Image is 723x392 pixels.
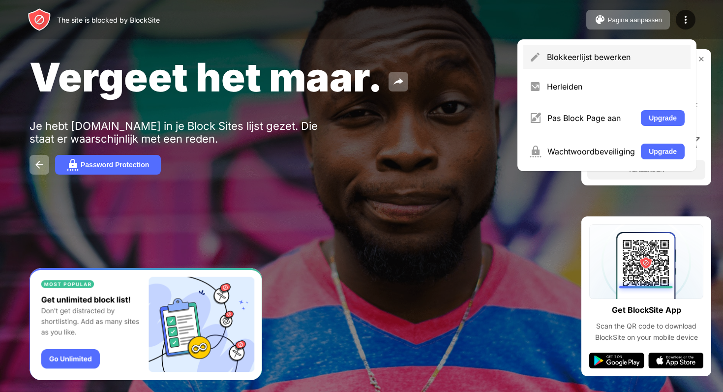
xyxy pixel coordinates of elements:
[589,353,644,368] img: google-play.svg
[586,10,670,30] button: Pagina aanpassen
[529,51,541,63] img: menu-pencil.svg
[648,353,703,368] img: app-store.svg
[33,159,45,171] img: back.svg
[57,16,160,24] div: The site is blocked by BlockSite
[529,112,542,124] img: menu-customize.svg
[547,52,685,62] div: Blokkeerlijst bewerken
[67,159,79,171] img: password.svg
[612,303,681,317] div: Get BlockSite App
[547,82,685,91] div: Herleiden
[641,144,685,159] button: Upgrade
[697,55,705,63] img: rate-us-close.svg
[529,146,542,157] img: menu-password.svg
[30,53,383,101] span: Vergeet het maar.
[641,110,685,126] button: Upgrade
[547,147,635,156] div: Wachtwoordbeveiliging
[594,14,606,26] img: pallet.svg
[55,155,161,175] button: Password Protection
[529,81,541,92] img: menu-redirect.svg
[680,14,692,26] img: menu-icon.svg
[30,120,333,145] div: Je hebt [DOMAIN_NAME] in je Block Sites lijst gezet. Die staat er waarschijnlijk met een reden.
[28,8,51,31] img: header-logo.svg
[547,113,635,123] div: Pas Block Page aan
[392,76,404,88] img: share.svg
[81,161,149,169] div: Password Protection
[608,16,662,24] div: Pagina aanpassen
[589,321,703,343] div: Scan the QR code to download BlockSite on your mobile device
[589,224,703,299] img: qrcode.svg
[30,268,262,381] iframe: Banner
